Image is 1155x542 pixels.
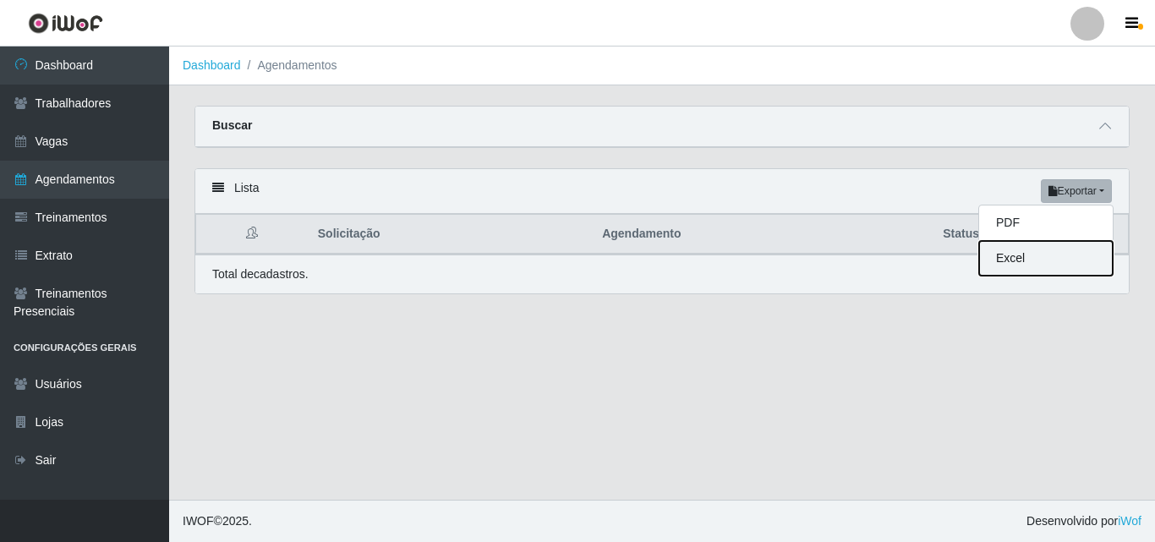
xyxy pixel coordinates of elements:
[183,58,241,72] a: Dashboard
[183,514,214,528] span: IWOF
[212,266,309,283] p: Total de cadastros.
[183,512,252,530] span: © 2025 .
[212,118,252,132] strong: Buscar
[308,215,592,255] th: Solicitação
[979,241,1113,276] button: Excel
[592,215,933,255] th: Agendamento
[195,169,1129,214] div: Lista
[28,13,103,34] img: CoreUI Logo
[1118,514,1141,528] a: iWof
[1026,512,1141,530] span: Desenvolvido por
[933,215,1128,255] th: Status
[979,205,1113,241] button: PDF
[241,57,337,74] li: Agendamentos
[1041,179,1112,203] button: Exportar
[169,47,1155,85] nav: breadcrumb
